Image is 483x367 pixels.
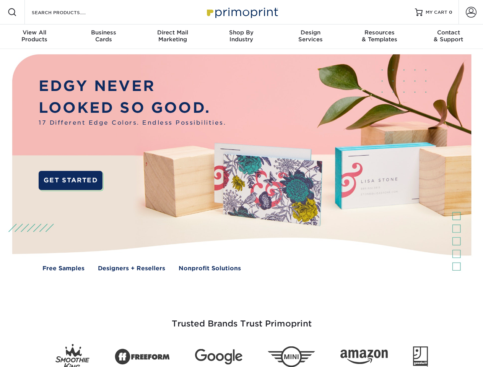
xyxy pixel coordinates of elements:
a: Nonprofit Solutions [179,264,241,273]
span: 17 Different Edge Colors. Endless Possibilities. [39,119,226,127]
span: Resources [345,29,414,36]
a: Free Samples [42,264,85,273]
a: Contact& Support [414,24,483,49]
img: Goodwill [413,346,428,367]
a: Designers + Resellers [98,264,165,273]
img: Google [195,349,242,365]
span: MY CART [426,9,447,16]
h3: Trusted Brands Trust Primoprint [18,300,465,338]
div: Industry [207,29,276,43]
span: Business [69,29,138,36]
span: Direct Mail [138,29,207,36]
a: DesignServices [276,24,345,49]
div: Marketing [138,29,207,43]
div: Cards [69,29,138,43]
span: Shop By [207,29,276,36]
a: Shop ByIndustry [207,24,276,49]
p: LOOKED SO GOOD. [39,97,226,119]
a: GET STARTED [39,171,102,190]
img: Primoprint [203,4,280,20]
div: Services [276,29,345,43]
div: & Support [414,29,483,43]
p: EDGY NEVER [39,75,226,97]
img: Amazon [340,350,388,364]
span: Design [276,29,345,36]
a: Resources& Templates [345,24,414,49]
div: & Templates [345,29,414,43]
a: BusinessCards [69,24,138,49]
span: Contact [414,29,483,36]
a: Direct MailMarketing [138,24,207,49]
input: SEARCH PRODUCTS..... [31,8,106,17]
span: 0 [449,10,452,15]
